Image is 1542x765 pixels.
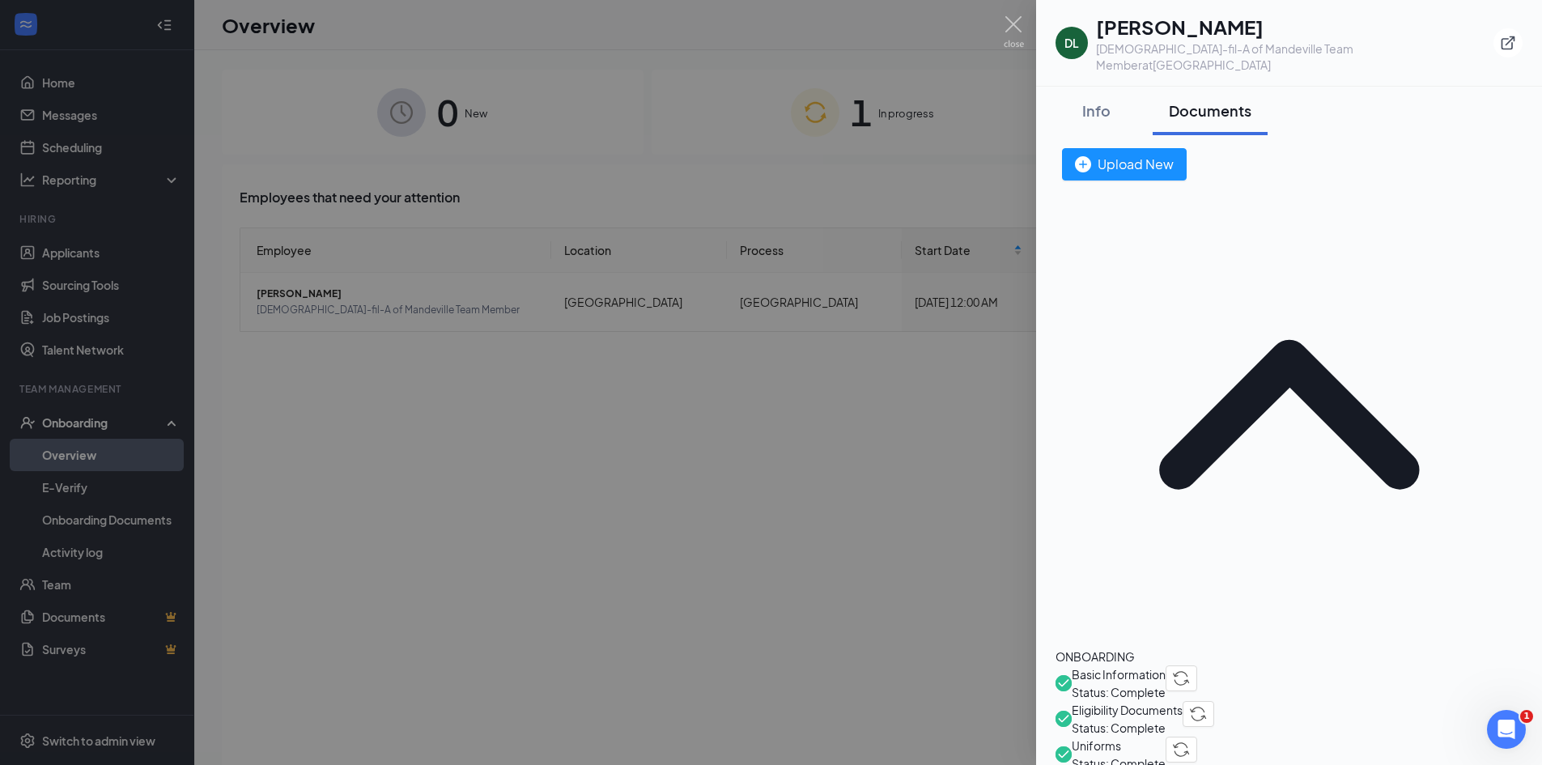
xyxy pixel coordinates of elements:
h1: [PERSON_NAME] [1096,13,1493,40]
span: Status: Complete [1072,719,1183,737]
button: Upload New [1062,148,1187,181]
svg: ChevronUp [1056,181,1523,648]
div: Upload New [1075,154,1174,174]
div: ONBOARDING [1056,648,1523,665]
iframe: Intercom live chat [1487,710,1526,749]
span: Status: Complete [1072,683,1166,701]
div: DL [1064,35,1079,51]
div: Info [1072,100,1120,121]
svg: ExternalLink [1500,35,1516,51]
span: Eligibility Documents [1072,701,1183,719]
button: ExternalLink [1493,28,1523,57]
div: Documents [1169,100,1251,121]
span: Basic Information [1072,665,1166,683]
span: Uniforms [1072,737,1166,754]
div: [DEMOGRAPHIC_DATA]-fil-A of Mandeville Team Member at [GEOGRAPHIC_DATA] [1096,40,1493,73]
span: 1 [1520,710,1533,723]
